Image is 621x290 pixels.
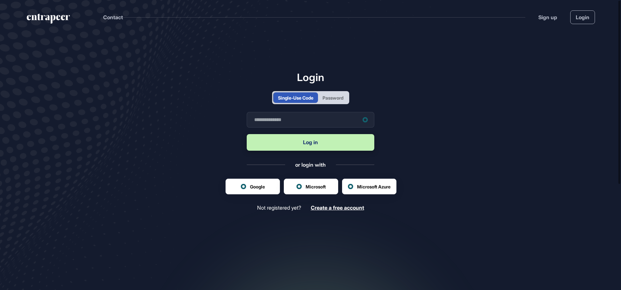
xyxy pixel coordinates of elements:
[278,94,313,101] div: Single-Use Code
[26,14,71,26] a: entrapeer-logo
[247,71,374,83] h1: Login
[247,134,374,151] button: Log in
[323,94,343,101] div: Password
[257,205,301,211] span: Not registered yet?
[311,204,364,211] span: Create a free account
[570,10,595,24] a: Login
[538,13,557,21] a: Sign up
[103,13,123,21] button: Contact
[311,205,364,211] a: Create a free account
[295,161,326,168] div: or login with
